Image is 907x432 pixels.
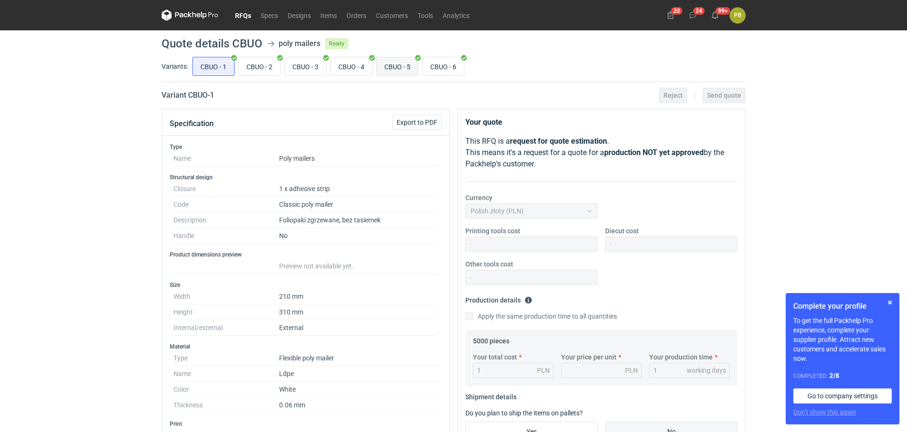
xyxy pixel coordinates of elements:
dt: Name [173,366,279,382]
svg: Packhelp Pro [162,9,218,21]
h3: Size [170,281,442,289]
legend: 5000 pieces [473,333,509,345]
h1: Quote details CBUO [162,38,263,49]
dt: Name [173,151,279,166]
h3: Print [170,420,442,428]
dd: Ldpe [279,366,438,382]
dd: No [279,228,438,244]
span: Preview not available yet. [279,262,354,270]
dt: Type [173,350,279,366]
dd: Poly mailers [279,151,438,166]
button: Don’t show this again [793,407,856,417]
dd: External [279,320,438,336]
a: Orders [342,9,371,21]
button: 24 [685,8,700,23]
strong: Your quote [465,118,502,127]
button: Export to PDF [392,115,442,130]
strong: production NOT yet approved [604,148,704,157]
label: CBUO - 2 [238,57,281,76]
dd: White [279,382,438,397]
dd: 0.06 mm [279,397,438,413]
dd: 310 mm [279,304,438,320]
label: CBUO - 5 [376,57,418,76]
dt: Height [173,304,279,320]
button: 20 [663,8,678,23]
h3: Type [170,143,442,151]
dt: Width [173,289,279,304]
label: Currency [465,193,492,202]
h2: Variant CBUO - 1 [162,90,214,101]
p: This RFQ is a . This means it's a request for a quote for a by the Packhelp's customer. [465,136,737,170]
label: Printing tools cost [465,226,520,236]
a: Go to company settings [793,388,892,404]
button: Skip for now [884,297,896,308]
a: Customers [371,9,413,21]
dd: 1 x adhesive strip [279,181,438,197]
h1: Complete your profile [793,301,892,312]
a: Specs [256,9,283,21]
div: PLN [625,366,638,375]
dt: Thickness [173,397,279,413]
div: poly mailers [279,38,320,49]
span: Export to PDF [397,119,437,126]
a: Designs [283,9,316,21]
a: RFQs [230,9,256,21]
h3: Product dimensions preview [170,251,442,258]
dt: Closure [173,181,279,197]
label: Do you plan to ship the items on pallets? [465,409,583,417]
dd: 210 mm [279,289,438,304]
span: Reject [663,92,683,99]
legend: Production details [465,293,532,304]
label: Variants: [162,62,188,71]
label: CBUO - 6 [422,57,464,76]
label: Apply the same production time to all quantities [465,312,617,321]
dt: Code [173,197,279,212]
a: Analytics [438,9,474,21]
h3: Structural design [170,174,442,181]
span: Send quote [707,92,741,99]
button: Send quote [703,88,745,103]
dt: Color [173,382,279,397]
button: 99+ [707,8,723,23]
label: CBUO - 1 [192,57,235,76]
p: To get the full Packhelp Pro experience, complete your supplier profile. Attract new customers an... [793,316,892,363]
label: Your price per unit [561,352,617,362]
div: Piotr Bożek [730,8,745,23]
label: Your production time [649,352,713,362]
dd: Flexible poly mailer [279,350,438,366]
strong: 2 / 8 [829,372,839,379]
div: working days [687,366,726,375]
dt: Internal/external [173,320,279,336]
label: Your total cost [473,352,517,362]
legend: Shipment details [465,389,517,401]
dd: Foliopaki zgrzewane, bez tasiemek [279,212,438,228]
dd: Classic poly mailer [279,197,438,212]
label: Other tools cost [465,259,513,269]
span: Ready [325,38,348,49]
strong: request for quote estimation [510,137,607,146]
dt: Description [173,212,279,228]
label: CBUO - 4 [330,57,372,76]
h3: Material [170,343,442,350]
div: PLN [537,366,550,375]
label: Diecut cost [605,226,639,236]
button: PB [730,8,745,23]
a: Tools [413,9,438,21]
label: CBUO - 3 [284,57,327,76]
div: Completed: [793,371,892,381]
dt: Handle [173,228,279,244]
button: Specification [170,112,214,135]
button: Reject [659,88,687,103]
a: Items [316,9,342,21]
